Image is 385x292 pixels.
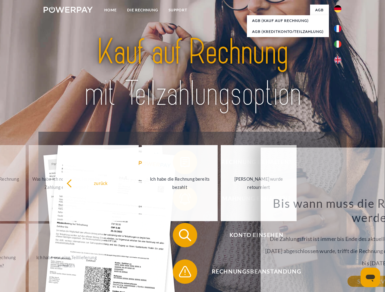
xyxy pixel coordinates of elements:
[122,5,163,16] a: DIE RECHNUNG
[310,5,329,16] a: agb
[334,25,341,32] img: fr
[29,145,105,221] a: Was habe ich noch offen, ist meine Zahlung eingegangen?
[66,179,135,187] div: zurück
[163,5,192,16] a: SUPPORT
[334,56,341,64] img: en
[58,29,327,116] img: title-powerpay_de.svg
[173,259,331,284] button: Rechnungsbeanstandung
[145,175,214,191] div: Ich habe die Rechnung bereits bezahlt
[173,223,331,247] button: Konto einsehen
[32,253,101,270] div: Ich habe nur eine Teillieferung erhalten
[334,5,341,12] img: de
[334,40,341,48] img: it
[224,175,293,191] div: [PERSON_NAME] wurde retourniert
[32,175,101,191] div: Was habe ich noch offen, ist meine Zahlung eingegangen?
[247,15,329,26] a: AGB (Kauf auf Rechnung)
[44,7,93,13] img: logo-powerpay-white.svg
[177,264,193,279] img: qb_warning.svg
[361,268,380,287] iframe: Schaltfläche zum Öffnen des Messaging-Fensters
[247,26,329,37] a: AGB (Kreditkonto/Teilzahlung)
[177,228,193,243] img: qb_search.svg
[99,5,122,16] a: Home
